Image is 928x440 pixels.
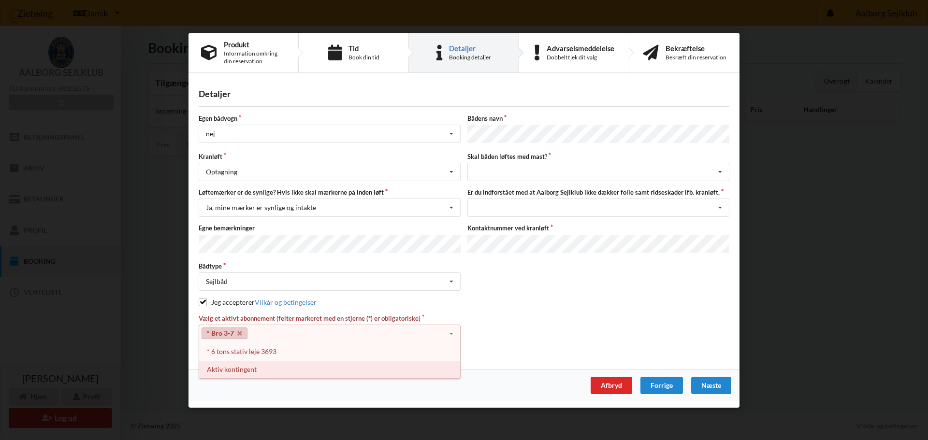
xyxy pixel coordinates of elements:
[199,114,461,123] label: Egen bådvogn
[199,342,460,360] div: * 6 tons stativ leje 3693
[199,152,461,161] label: Kranløft
[206,169,237,175] div: Optagning
[691,376,731,394] div: Næste
[199,224,461,232] label: Egne bemærkninger
[224,40,286,48] div: Produkt
[348,53,379,61] div: Book din tid
[206,278,228,285] div: Sejlbåd
[467,224,729,232] label: Kontaktnummer ved kranløft
[206,130,215,137] div: nej
[224,49,286,65] div: Information omkring din reservation
[199,360,460,378] div: Aktiv kontingent
[199,88,729,99] div: Detaljer
[640,376,683,394] div: Forrige
[591,376,632,394] div: Afbryd
[666,53,726,61] div: Bekræft din reservation
[547,53,614,61] div: Dobbelttjek dit valg
[467,188,729,197] label: Er du indforstået med at Aalborg Sejlklub ikke dækker folie samt ridseskader ifb. kranløft.
[255,298,317,306] a: Vilkår og betingelser
[467,152,729,161] label: Skal båden løftes med mast?
[666,44,726,52] div: Bekræftelse
[449,44,491,52] div: Detaljer
[199,314,461,323] label: Vælg et aktivt abonnement (felter markeret med en stjerne (*) er obligatoriske)
[547,44,614,52] div: Advarselsmeddelelse
[348,44,379,52] div: Tid
[467,114,729,123] label: Bådens navn
[449,53,491,61] div: Booking detaljer
[199,262,461,270] label: Bådtype
[206,204,316,211] div: Ja, mine mærker er synlige og intakte
[202,327,247,339] a: * Bro 3-7
[199,298,317,306] label: Jeg accepterer
[199,188,461,197] label: Løftemærker er de synlige? Hvis ikke skal mærkerne på inden løft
